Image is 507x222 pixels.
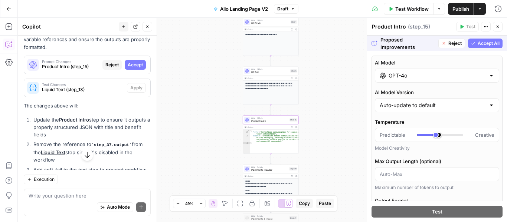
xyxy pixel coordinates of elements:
[384,3,433,15] button: Test Workflow
[24,20,151,52] p: The workflow is trying to reference outputs that don't exist or are not properly structured. We n...
[185,201,193,206] span: 49%
[220,5,268,13] span: Ailo Landing Page V2
[395,5,429,13] span: Test Workflow
[42,60,99,63] span: Prompt Changes
[466,23,475,30] span: Test
[389,72,485,79] input: Select a model
[248,126,289,129] div: Output
[316,199,334,208] button: Paste
[372,23,406,30] textarea: Product Intro
[290,216,297,219] div: Step 41
[251,215,288,218] span: LLM · O4 Mini
[319,200,331,207] span: Paste
[270,56,271,66] g: Edge from step_1 to step_5
[91,143,132,147] code: step_37.output
[251,166,288,169] span: LLM · O4 Mini
[478,40,500,47] span: Accept All
[243,132,250,135] div: 2
[243,116,298,154] div: LLM · GPT-4oProduct IntroStep 15Output{ "title":"Centralized communication for seamless tenant in...
[380,131,405,139] span: Predictable
[375,59,499,66] label: AI Model
[375,89,499,96] label: AI Model Version
[243,130,250,132] div: 1
[251,70,289,74] span: H1 Sub
[408,23,430,30] span: ( step_15 )
[243,135,250,142] div: 3
[270,105,271,115] g: Edge from step_5 to step_15
[102,60,122,70] button: Reject
[243,213,298,222] div: LLM · O4 MiniPain Points 1 Thru 3Step 41
[105,62,119,68] span: Reject
[448,3,474,15] button: Publish
[130,85,143,91] span: Apply
[251,68,289,71] span: LLM · GPT-4o
[209,3,272,15] button: Ailo Landing Page V2
[291,20,297,24] div: Step 1
[248,130,249,132] span: Toggle code folding, rows 1 through 4
[107,204,130,211] span: Auto Mode
[375,184,499,191] div: Maximum number of tokens to output
[128,62,143,68] span: Accept
[248,77,289,80] div: Output
[32,116,151,138] li: Update the step to ensure it outputs a properly structured JSON with title and benefit fields
[290,118,297,122] div: Step 15
[468,39,503,48] button: Accept All
[248,28,289,31] div: Output
[380,36,435,51] span: Proposed Improvements
[380,170,494,178] input: Auto-Max
[270,154,271,164] g: Edge from step_15 to step_36
[375,145,499,152] div: Model Creativity
[24,102,151,110] p: The changes above will:
[251,217,288,221] span: Pain Points 1 Thru 3
[59,117,89,123] a: Product Intro
[42,83,124,86] span: Text Changes
[456,22,479,32] button: Test
[127,83,146,93] button: Apply
[448,40,462,47] span: Reject
[375,118,499,126] label: Temperature
[125,60,146,70] button: Accept
[251,119,288,123] span: Product Intro
[432,208,442,215] span: Test
[243,142,250,144] div: 4
[277,6,288,12] span: Draft
[24,175,58,184] button: Execution
[97,202,133,212] button: Auto Mode
[251,168,288,172] span: Pain Points Header
[299,200,310,207] span: Copy
[22,23,117,30] div: Copilot
[41,149,65,155] a: Liquid Text
[251,21,289,25] span: H1 Block
[32,140,151,163] li: Remove the reference to from the step since it's disabled in the workflow
[296,199,313,208] button: Copy
[34,176,55,183] span: Execution
[375,197,499,204] label: Output Format
[251,117,288,120] span: LLM · GPT-4o
[274,4,298,14] button: Draft
[380,102,485,109] input: Auto-update to default
[248,175,289,178] div: Output
[372,206,503,218] button: Test
[42,63,99,70] span: Product Intro (step_15)
[452,5,469,13] span: Publish
[475,131,494,139] span: Creative
[42,86,124,93] span: Liquid Text (step_13)
[289,167,297,170] div: Step 36
[438,39,465,48] button: Reject
[375,158,499,165] label: Max Output Length (optional)
[251,19,289,22] span: LLM · GPT-4o
[290,69,297,73] div: Step 5
[32,166,151,181] li: Add soft_fail to the text step to prevent workflow failure if any variables are missing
